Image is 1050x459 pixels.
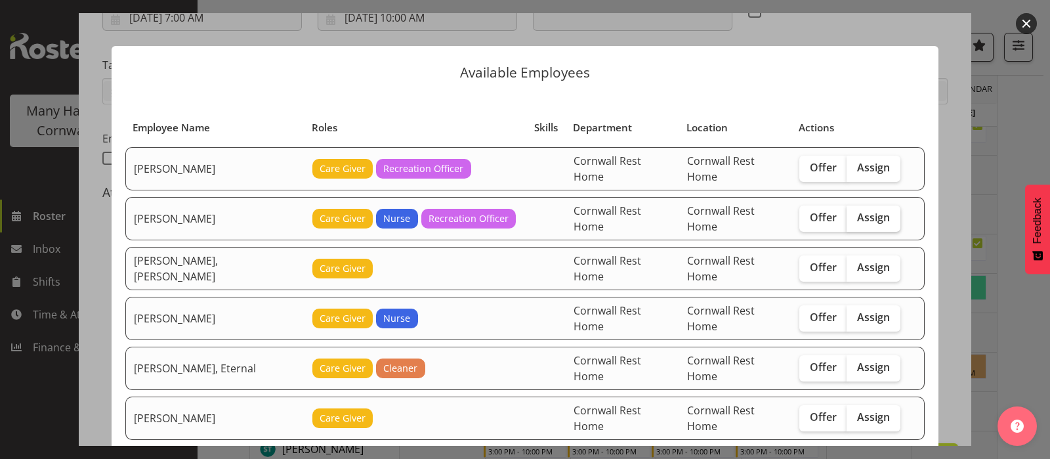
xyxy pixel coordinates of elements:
[1011,420,1024,433] img: help-xxl-2.png
[429,211,509,226] span: Recreation Officer
[320,411,366,426] span: Care Giver
[857,410,890,424] span: Assign
[687,154,755,184] span: Cornwall Rest Home
[534,120,558,135] span: Skills
[320,261,366,276] span: Care Giver
[857,161,890,174] span: Assign
[1032,198,1043,244] span: Feedback
[383,162,463,176] span: Recreation Officer
[383,211,410,226] span: Nurse
[574,154,641,184] span: Cornwall Rest Home
[125,247,304,290] td: [PERSON_NAME], [PERSON_NAME]
[687,253,755,284] span: Cornwall Rest Home
[810,311,837,324] span: Offer
[383,361,417,376] span: Cleaner
[125,347,304,390] td: [PERSON_NAME], Eternal
[810,261,837,274] span: Offer
[125,66,925,79] p: Available Employees
[1025,185,1050,274] button: Feedback - Show survey
[810,361,837,374] span: Offer
[687,353,755,383] span: Cornwall Rest Home
[320,162,366,176] span: Care Giver
[133,120,210,135] span: Employee Name
[686,120,728,135] span: Location
[312,120,337,135] span: Roles
[125,297,304,340] td: [PERSON_NAME]
[857,361,890,374] span: Assign
[573,120,632,135] span: Department
[574,403,641,433] span: Cornwall Rest Home
[687,403,755,433] span: Cornwall Rest Home
[574,303,641,334] span: Cornwall Rest Home
[125,197,304,240] td: [PERSON_NAME]
[383,311,410,326] span: Nurse
[857,311,890,324] span: Assign
[320,361,366,376] span: Care Giver
[320,311,366,326] span: Care Giver
[810,410,837,424] span: Offer
[125,397,304,440] td: [PERSON_NAME]
[810,211,837,224] span: Offer
[574,253,641,284] span: Cornwall Rest Home
[125,147,304,190] td: [PERSON_NAME]
[799,120,834,135] span: Actions
[574,204,641,234] span: Cornwall Rest Home
[687,204,755,234] span: Cornwall Rest Home
[320,211,366,226] span: Care Giver
[857,211,890,224] span: Assign
[687,303,755,334] span: Cornwall Rest Home
[810,161,837,174] span: Offer
[574,353,641,383] span: Cornwall Rest Home
[857,261,890,274] span: Assign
